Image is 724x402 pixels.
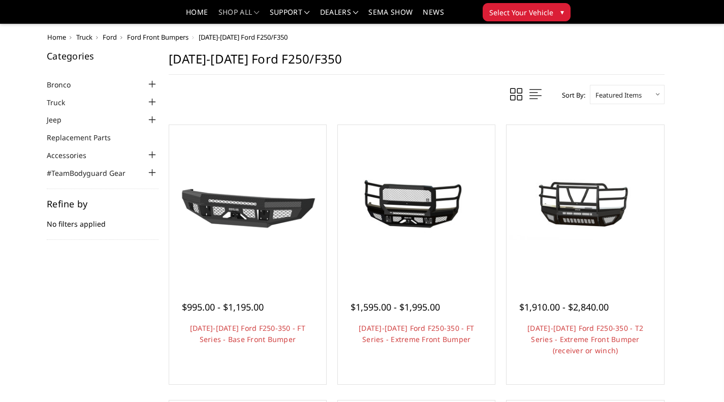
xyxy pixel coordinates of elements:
a: News [423,9,444,23]
div: No filters applied [47,199,159,240]
a: Support [270,9,310,23]
a: Ford [103,33,117,42]
a: Home [186,9,208,23]
a: Bronco [47,79,83,90]
a: Dealers [320,9,359,23]
label: Sort By: [556,87,585,103]
a: 2017-2022 Ford F250-350 - T2 Series - Extreme Front Bumper (receiver or winch) 2017-2022 Ford F25... [509,128,661,280]
img: 2017-2022 Ford F250-350 - FT Series - Base Front Bumper [172,161,324,246]
span: ▾ [560,7,564,17]
span: $1,595.00 - $1,995.00 [351,301,440,313]
h5: Categories [47,51,159,60]
span: Select Your Vehicle [489,7,553,18]
h1: [DATE]-[DATE] Ford F250/F350 [169,51,665,75]
a: Jeep [47,114,74,125]
a: SEMA Show [368,9,413,23]
a: #TeamBodyguard Gear [47,168,138,178]
a: shop all [218,9,260,23]
a: Accessories [47,150,99,161]
a: Home [47,33,66,42]
a: Replacement Parts [47,132,123,143]
h5: Refine by [47,199,159,208]
a: [DATE]-[DATE] Ford F250-350 - FT Series - Base Front Bumper [190,323,305,344]
span: $995.00 - $1,195.00 [182,301,264,313]
button: Select Your Vehicle [483,3,571,21]
a: Truck [76,33,92,42]
a: [DATE]-[DATE] Ford F250-350 - FT Series - Extreme Front Bumper [359,323,474,344]
a: 2017-2022 Ford F250-350 - FT Series - Base Front Bumper [172,128,324,280]
a: Truck [47,97,78,108]
span: [DATE]-[DATE] Ford F250/F350 [199,33,288,42]
a: Ford Front Bumpers [127,33,188,42]
span: $1,910.00 - $2,840.00 [519,301,609,313]
a: 2017-2022 Ford F250-350 - FT Series - Extreme Front Bumper 2017-2022 Ford F250-350 - FT Series - ... [340,128,492,280]
a: [DATE]-[DATE] Ford F250-350 - T2 Series - Extreme Front Bumper (receiver or winch) [527,323,643,355]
